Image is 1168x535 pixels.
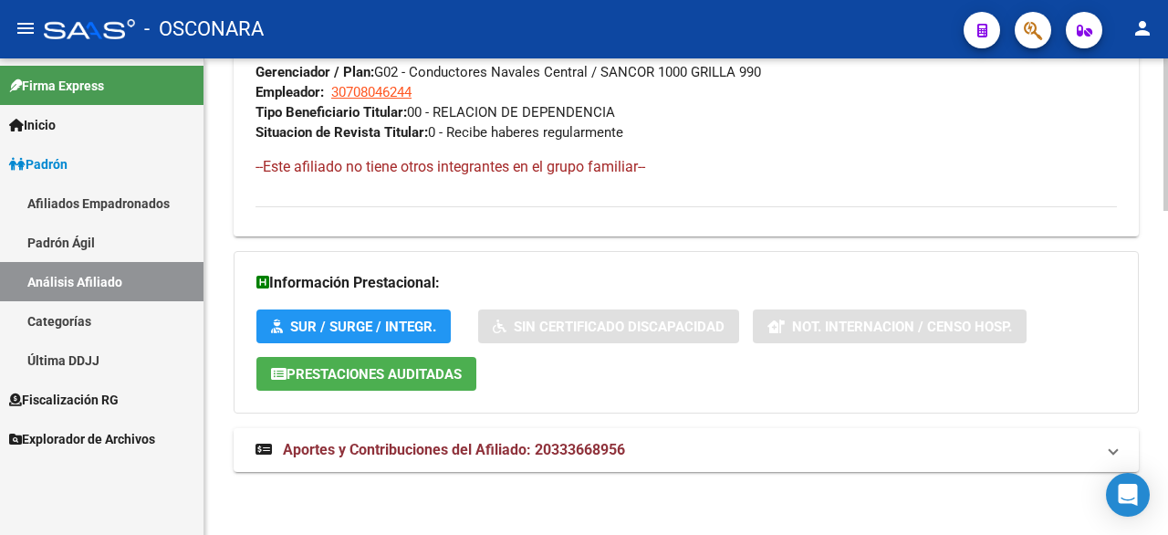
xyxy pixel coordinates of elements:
[255,157,1117,177] h4: --Este afiliado no tiene otros integrantes en el grupo familiar--
[753,309,1027,343] button: Not. Internacion / Censo Hosp.
[9,154,68,174] span: Padrón
[283,441,625,458] span: Aportes y Contribuciones del Afiliado: 20333668956
[256,357,476,391] button: Prestaciones Auditadas
[1131,17,1153,39] mat-icon: person
[256,270,1116,296] h3: Información Prestacional:
[255,124,623,141] span: 0 - Recibe haberes regularmente
[255,104,615,121] span: 00 - RELACION DE DEPENDENCIA
[256,309,451,343] button: SUR / SURGE / INTEGR.
[255,124,428,141] strong: Situacion de Revista Titular:
[9,429,155,449] span: Explorador de Archivos
[331,84,412,100] span: 30708046244
[144,9,264,49] span: - OSCONARA
[15,17,36,39] mat-icon: menu
[9,390,119,410] span: Fiscalización RG
[9,115,56,135] span: Inicio
[290,319,436,335] span: SUR / SURGE / INTEGR.
[287,366,462,383] span: Prestaciones Auditadas
[478,309,739,343] button: Sin Certificado Discapacidad
[792,319,1012,335] span: Not. Internacion / Censo Hosp.
[255,64,761,80] span: G02 - Conductores Navales Central / SANCOR 1000 GRILLA 990
[255,64,374,80] strong: Gerenciador / Plan:
[1106,473,1150,517] div: Open Intercom Messenger
[234,428,1139,472] mat-expansion-panel-header: Aportes y Contribuciones del Afiliado: 20333668956
[255,84,324,100] strong: Empleador:
[9,76,104,96] span: Firma Express
[514,319,725,335] span: Sin Certificado Discapacidad
[255,104,407,121] strong: Tipo Beneficiario Titular:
